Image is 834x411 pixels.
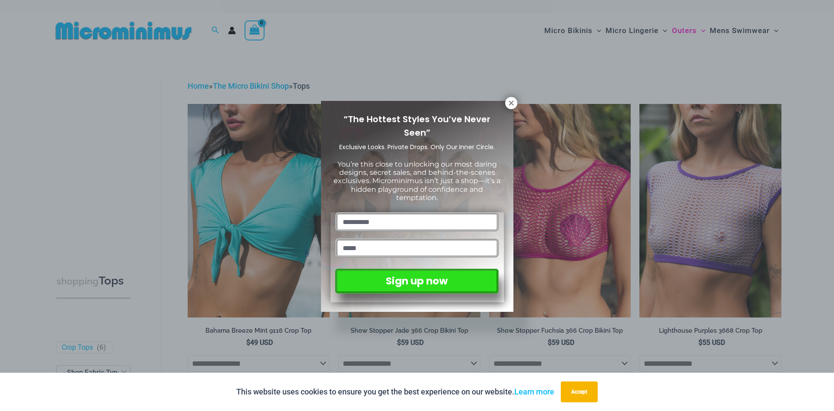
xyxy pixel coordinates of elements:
[339,143,495,151] span: Exclusive Looks. Private Drops. Only Our Inner Circle.
[334,160,500,202] span: You’re this close to unlocking our most daring designs, secret sales, and behind-the-scenes exclu...
[514,387,554,396] a: Learn more
[561,381,598,402] button: Accept
[505,97,517,109] button: Close
[344,113,490,139] span: “The Hottest Styles You’ve Never Seen”
[236,385,554,398] p: This website uses cookies to ensure you get the best experience on our website.
[335,269,498,294] button: Sign up now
